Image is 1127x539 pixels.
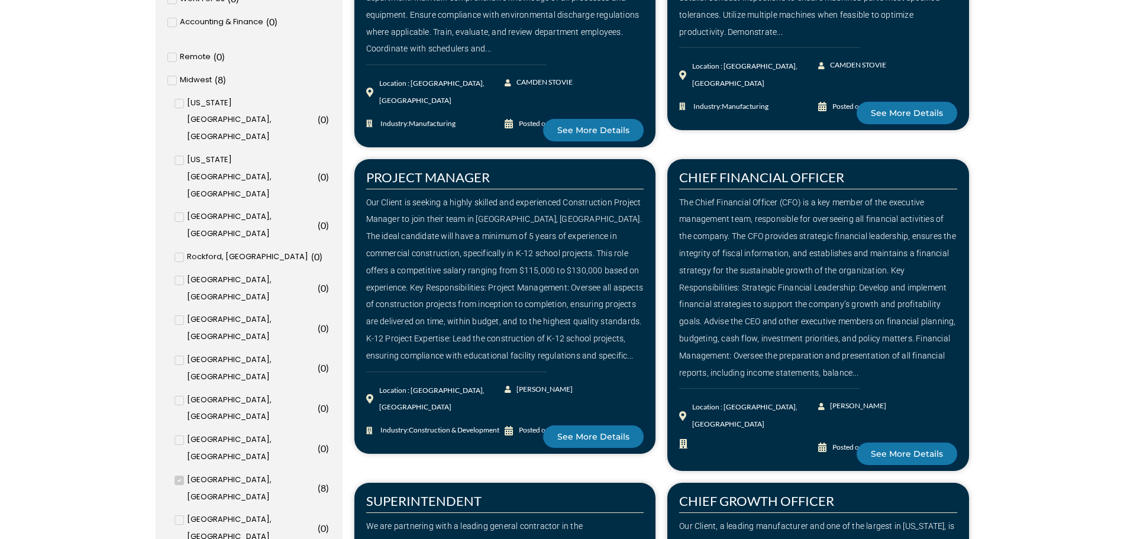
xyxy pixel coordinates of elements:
span: ( [311,251,314,262]
span: ( [318,402,321,414]
span: 0 [321,402,326,414]
div: Our Client is seeking a highly skilled and experienced Construction Project Manager to join their... [366,194,644,364]
span: [PERSON_NAME] [514,381,573,398]
span: ( [318,443,321,454]
span: ) [319,251,322,262]
span: ( [318,362,321,373]
span: ( [215,74,218,85]
span: ) [326,282,329,293]
a: See More Details [857,443,957,465]
span: ) [326,402,329,414]
div: Location : [GEOGRAPHIC_DATA], [GEOGRAPHIC_DATA] [379,382,505,417]
a: See More Details [857,102,957,124]
span: ) [326,443,329,454]
span: ( [318,282,321,293]
a: [PERSON_NAME] [505,381,574,398]
span: 8 [321,482,326,493]
span: ) [326,114,329,125]
span: [PERSON_NAME] [827,398,886,415]
span: 0 [321,220,326,231]
a: See More Details [543,425,644,448]
span: See More Details [871,109,943,117]
span: [GEOGRAPHIC_DATA], [GEOGRAPHIC_DATA] [187,272,315,306]
span: ) [326,322,329,334]
span: Accounting & Finance [180,14,263,31]
span: ( [266,16,269,27]
span: 0 [321,362,326,373]
span: [GEOGRAPHIC_DATA], [GEOGRAPHIC_DATA] [187,392,315,426]
div: The Chief Financial Officer (CFO) is a key member of the executive management team, responsible f... [679,194,957,382]
span: Rockford, [GEOGRAPHIC_DATA] [187,248,308,266]
span: ( [214,51,217,62]
span: ) [223,74,226,85]
span: See More Details [871,450,943,458]
span: ( [318,482,321,493]
span: 0 [321,171,326,182]
span: ( [318,171,321,182]
span: 0 [269,16,275,27]
span: ) [326,362,329,373]
span: See More Details [557,433,629,441]
span: [US_STATE][GEOGRAPHIC_DATA], [GEOGRAPHIC_DATA] [187,95,315,146]
span: ) [326,482,329,493]
span: 0 [321,443,326,454]
div: Location : [GEOGRAPHIC_DATA], [GEOGRAPHIC_DATA] [692,58,818,92]
div: Location : [GEOGRAPHIC_DATA], [GEOGRAPHIC_DATA] [379,75,505,109]
span: Midwest [180,72,212,89]
span: 0 [321,282,326,293]
span: ) [326,171,329,182]
span: 0 [321,322,326,334]
span: Remote [180,49,211,66]
span: [GEOGRAPHIC_DATA], [GEOGRAPHIC_DATA] [187,208,315,243]
span: ( [318,220,321,231]
span: CAMDEN STOVIE [514,74,573,91]
a: SUPERINTENDENT [366,493,482,509]
a: CAMDEN STOVIE [505,74,574,91]
span: ( [318,522,321,534]
span: CAMDEN STOVIE [827,57,886,74]
a: CAMDEN STOVIE [818,57,887,74]
span: 8 [218,74,223,85]
span: ) [222,51,225,62]
a: CHIEF GROWTH OFFICER [679,493,834,509]
span: [GEOGRAPHIC_DATA], [GEOGRAPHIC_DATA] [187,311,315,346]
span: 0 [321,114,326,125]
a: [PERSON_NAME] [818,398,887,415]
span: ) [326,522,329,534]
span: ) [326,220,329,231]
span: 0 [321,522,326,534]
a: See More Details [543,119,644,141]
span: [GEOGRAPHIC_DATA], [GEOGRAPHIC_DATA] [187,472,315,506]
span: 0 [217,51,222,62]
span: ( [318,114,321,125]
span: ) [275,16,277,27]
a: CHIEF FINANCIAL OFFICER [679,169,844,185]
span: [GEOGRAPHIC_DATA], [GEOGRAPHIC_DATA] [187,351,315,386]
div: Location : [GEOGRAPHIC_DATA], [GEOGRAPHIC_DATA] [692,399,818,433]
a: PROJECT MANAGER [366,169,490,185]
span: See More Details [557,126,629,134]
span: [US_STATE][GEOGRAPHIC_DATA], [GEOGRAPHIC_DATA] [187,151,315,202]
span: 0 [314,251,319,262]
span: [GEOGRAPHIC_DATA], [GEOGRAPHIC_DATA] [187,431,315,466]
span: ( [318,322,321,334]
